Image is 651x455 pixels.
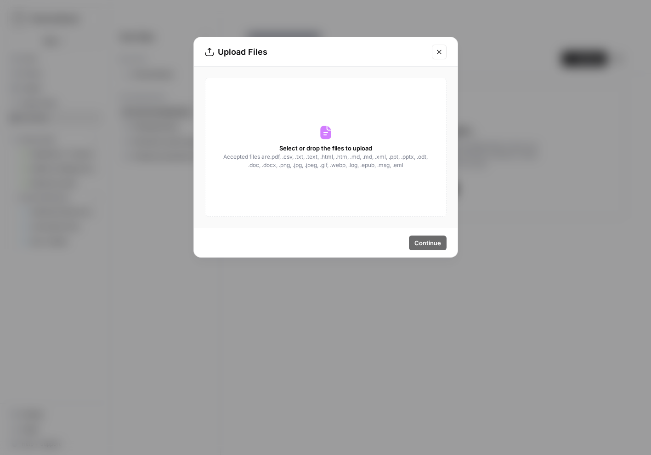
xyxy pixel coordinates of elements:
span: Accepted files are .pdf, .csv, .txt, .text, .html, .htm, .md, .md, .xml, .ppt, .pptx, .odt, .doc,... [223,153,429,169]
span: Continue [414,238,441,248]
button: Continue [409,236,447,250]
button: Close modal [432,45,447,59]
span: Select or drop the files to upload [279,144,372,153]
div: Upload Files [205,46,426,58]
